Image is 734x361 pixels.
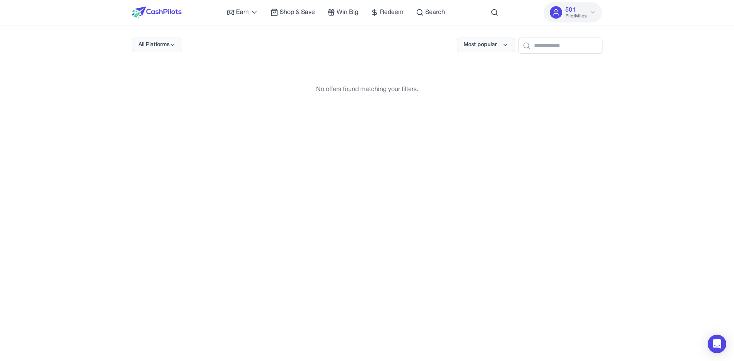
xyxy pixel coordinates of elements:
span: Earn [236,8,249,17]
span: Redeem [380,8,404,17]
a: Redeem [371,8,404,17]
span: Search [425,8,445,17]
img: CashPilots Logo [132,7,181,18]
button: Most popular [457,38,515,52]
a: Win Big [327,8,358,17]
span: 501 [565,5,576,15]
div: Open Intercom Messenger [708,335,726,353]
span: Shop & Save [280,8,315,17]
a: Search [416,8,445,17]
a: Earn [227,8,258,17]
button: 501PilotMiles [544,2,602,22]
span: PilotMiles [565,13,587,19]
span: Most popular [464,41,497,49]
span: All Platforms [139,41,169,49]
a: Shop & Save [270,8,315,17]
p: No offers found matching your filters. [132,85,602,94]
button: All Platforms [132,38,182,52]
span: Win Big [337,8,358,17]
